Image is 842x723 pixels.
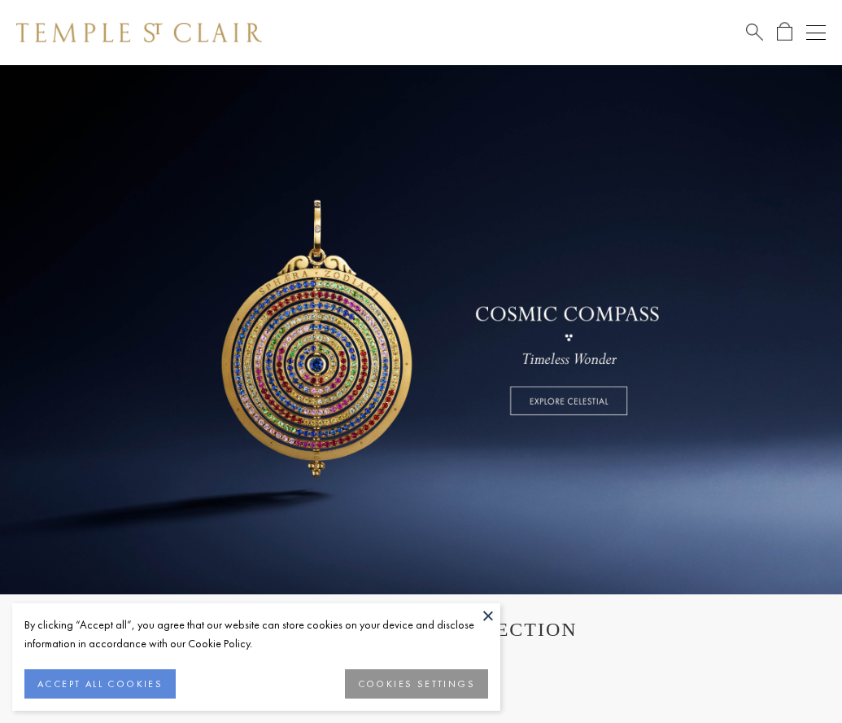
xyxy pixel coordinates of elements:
div: By clicking “Accept all”, you agree that our website can store cookies on your device and disclos... [24,616,488,653]
a: Search [746,22,763,42]
button: ACCEPT ALL COOKIES [24,669,176,699]
button: COOKIES SETTINGS [345,669,488,699]
img: Temple St. Clair [16,23,262,42]
button: Open navigation [806,23,826,42]
a: Open Shopping Bag [777,22,792,42]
